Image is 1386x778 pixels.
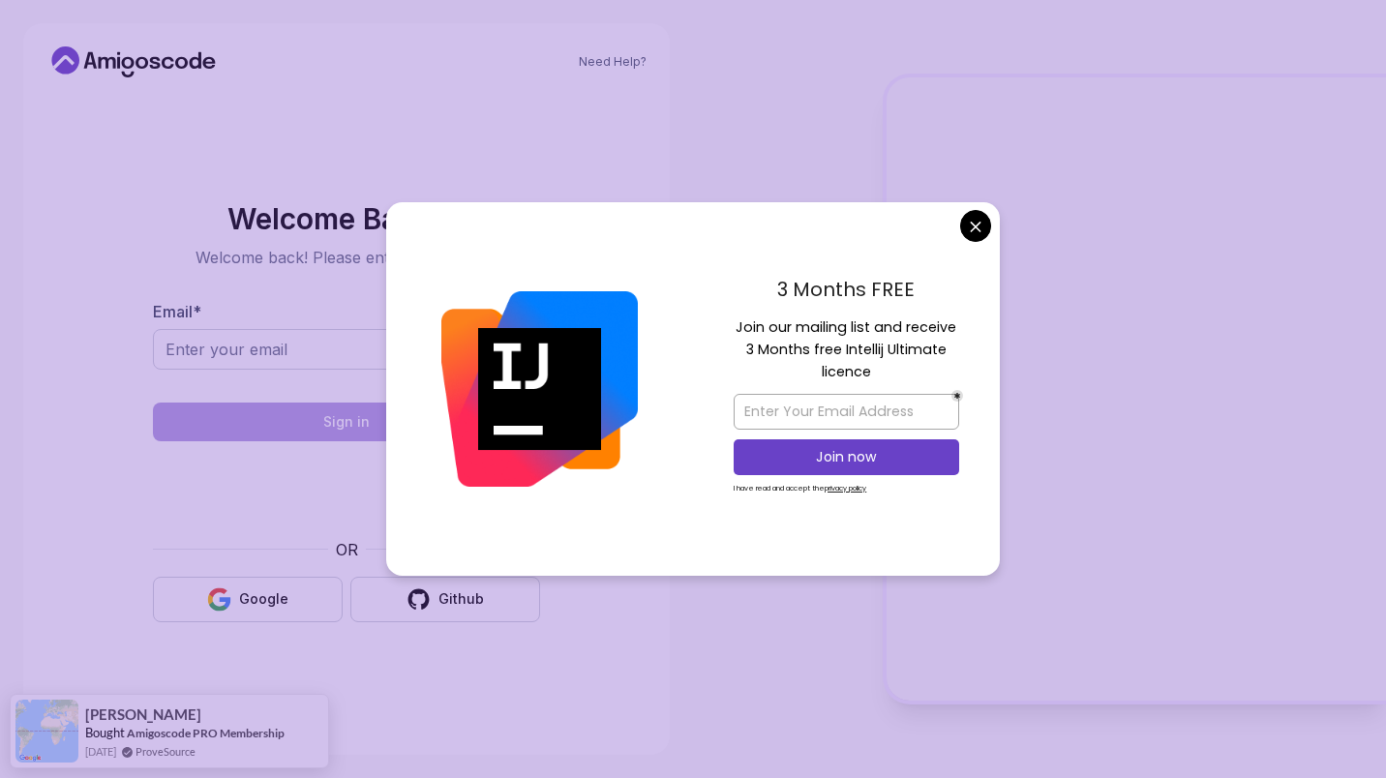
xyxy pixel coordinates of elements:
[579,54,647,70] a: Need Help?
[887,77,1386,700] img: Amigoscode Dashboard
[350,577,540,622] button: Github
[438,589,484,609] div: Github
[153,403,540,441] button: Sign in
[127,726,285,740] a: Amigoscode PRO Membership
[46,46,221,77] a: Home link
[136,743,196,760] a: ProveSource
[85,706,201,723] span: [PERSON_NAME]
[153,203,540,234] h2: Welcome Back
[336,538,358,561] p: OR
[323,412,370,432] div: Sign in
[85,743,116,760] span: [DATE]
[153,246,540,269] p: Welcome back! Please enter your details.
[15,700,78,763] img: provesource social proof notification image
[153,302,201,321] label: Email *
[153,577,343,622] button: Google
[239,589,288,609] div: Google
[200,453,493,526] iframe: عنصر واجهة مستخدم يحتوي على خانة اختيار لتحدي أمان hCaptcha
[85,725,125,740] span: Bought
[153,329,540,370] input: Enter your email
